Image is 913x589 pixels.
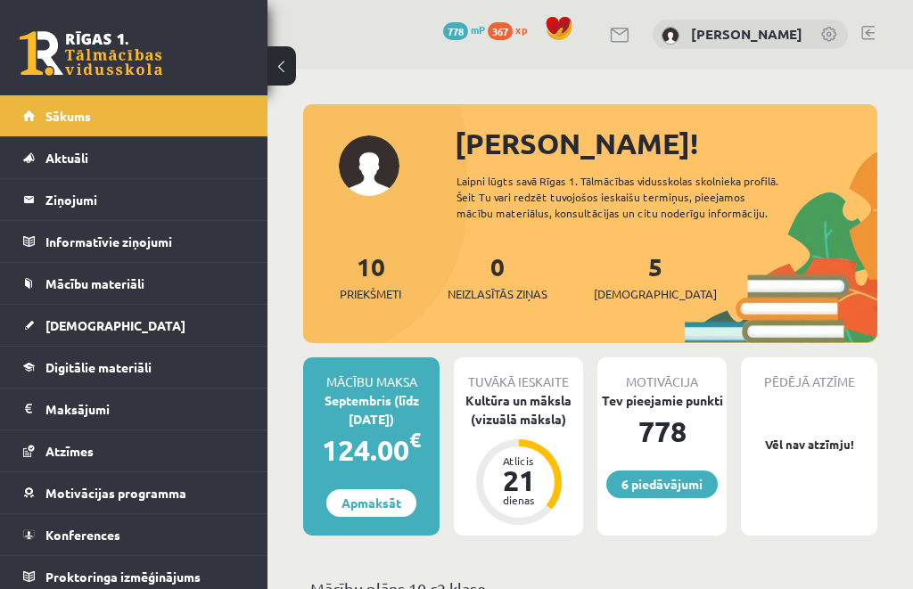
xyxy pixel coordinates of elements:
a: Rīgas 1. Tālmācības vidusskola [20,31,162,76]
span: 367 [488,22,513,40]
div: 778 [597,410,727,453]
legend: Informatīvie ziņojumi [45,221,245,262]
a: 5[DEMOGRAPHIC_DATA] [594,250,717,303]
div: Motivācija [597,357,727,391]
a: Apmaksāt [326,489,416,517]
a: 0Neizlasītās ziņas [448,250,547,303]
span: Neizlasītās ziņas [448,285,547,303]
div: Tuvākā ieskaite [454,357,583,391]
legend: Maksājumi [45,389,245,429]
a: Konferences [23,514,245,555]
span: mP [471,22,485,37]
span: xp [515,22,527,37]
span: Atzīmes [45,443,94,459]
div: Laipni lūgts savā Rīgas 1. Tālmācības vidusskolas skolnieka profilā. Šeit Tu vari redzēt tuvojošo... [456,173,801,221]
a: Sākums [23,95,245,136]
span: Mācību materiāli [45,275,144,291]
div: dienas [492,495,546,505]
legend: Ziņojumi [45,179,245,220]
span: Proktoringa izmēģinājums [45,569,201,585]
div: Atlicis [492,455,546,466]
a: Maksājumi [23,389,245,429]
a: 778 mP [443,22,485,37]
span: [DEMOGRAPHIC_DATA] [594,285,717,303]
a: Digitālie materiāli [23,347,245,388]
a: 6 piedāvājumi [606,470,718,498]
a: Aktuāli [23,137,245,178]
span: Priekšmeti [340,285,401,303]
div: Kultūra un māksla (vizuālā māksla) [454,391,583,429]
p: Vēl nav atzīmju! [750,436,868,454]
div: Pēdējā atzīme [741,357,877,391]
div: Tev pieejamie punkti [597,391,727,410]
a: [DEMOGRAPHIC_DATA] [23,305,245,346]
span: Digitālie materiāli [45,359,152,375]
div: [PERSON_NAME]! [455,122,877,165]
a: Kultūra un māksla (vizuālā māksla) Atlicis 21 dienas [454,391,583,528]
a: [PERSON_NAME] [691,25,802,43]
span: Konferences [45,527,120,543]
div: Septembris (līdz [DATE]) [303,391,440,429]
span: Motivācijas programma [45,485,186,501]
a: 367 xp [488,22,536,37]
div: 21 [492,466,546,495]
a: 10Priekšmeti [340,250,401,303]
span: [DEMOGRAPHIC_DATA] [45,317,185,333]
a: Informatīvie ziņojumi [23,221,245,262]
a: Atzīmes [23,430,245,471]
a: Mācību materiāli [23,263,245,304]
a: Motivācijas programma [23,472,245,513]
span: Sākums [45,108,91,124]
span: € [409,427,421,453]
img: Anna Leibus [662,27,679,45]
a: Ziņojumi [23,179,245,220]
span: Aktuāli [45,150,88,166]
div: 124.00 [303,429,440,471]
div: Mācību maksa [303,357,440,391]
span: 778 [443,22,468,40]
